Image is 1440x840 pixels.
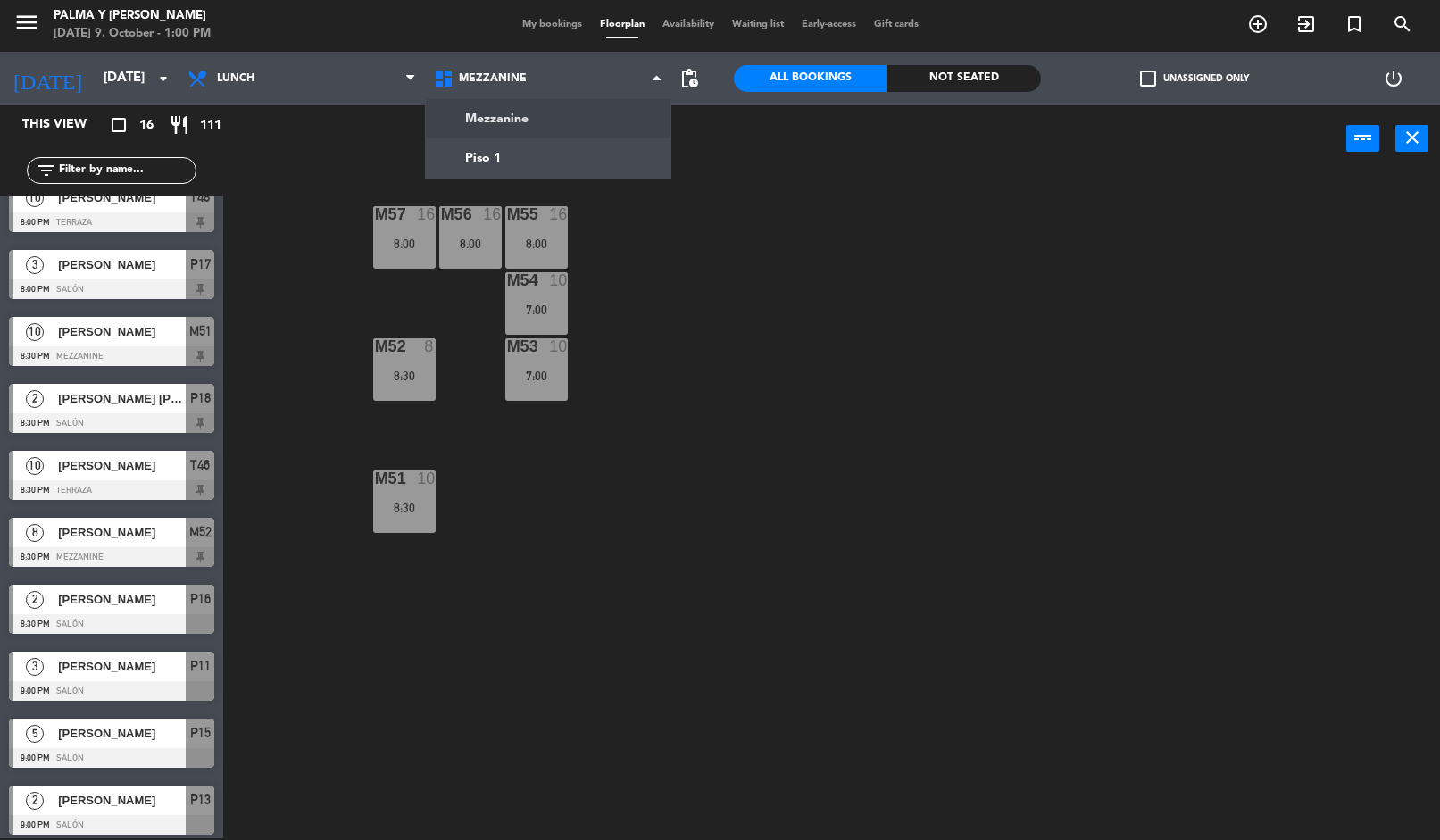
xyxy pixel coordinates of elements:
button: power_input [1346,125,1379,152]
span: Lunch [217,72,254,85]
span: [PERSON_NAME] [58,255,186,274]
div: M51 [375,470,376,487]
i: menu [13,9,40,36]
label: Unassigned only [1140,71,1249,87]
span: [PERSON_NAME] [58,657,186,676]
div: 10 [417,470,435,487]
div: 10 [549,272,567,288]
span: 3 [26,658,44,676]
span: [PERSON_NAME] [58,523,186,542]
div: 16 [483,206,501,222]
span: Mezzanine [459,72,527,85]
button: menu [13,9,40,42]
span: 5 [26,725,44,743]
span: M51 [189,320,212,342]
span: 16 [139,115,154,136]
div: Not seated [887,65,1041,92]
div: Palma y [PERSON_NAME] [54,7,211,25]
span: 111 [200,115,221,136]
span: 2 [26,792,44,810]
i: search [1392,13,1413,35]
span: [PERSON_NAME] [PERSON_NAME] [58,389,186,408]
span: P17 [190,254,211,275]
i: crop_square [108,114,129,136]
span: Availability [653,20,723,29]
i: close [1402,127,1423,148]
span: [PERSON_NAME] [58,724,186,743]
span: P13 [190,789,211,811]
i: exit_to_app [1295,13,1317,35]
span: Floorplan [591,20,653,29]
div: 7:00 [505,370,568,382]
span: BOOK TABLE [1234,9,1282,39]
div: 8:00 [439,237,502,250]
span: P16 [190,588,211,610]
input: Filter by name... [57,161,196,180]
span: 10 [26,457,44,475]
span: [PERSON_NAME] [58,791,186,810]
div: 16 [417,206,435,222]
div: This view [9,114,129,136]
span: P11 [190,655,211,677]
span: [PERSON_NAME] [58,322,186,341]
span: Waiting list [723,20,793,29]
a: Piso 1 [426,138,670,178]
div: M52 [375,338,376,354]
div: 7:00 [505,304,568,316]
span: My bookings [513,20,591,29]
i: add_circle_outline [1247,13,1269,35]
div: M57 [375,206,376,222]
span: Early-access [793,20,865,29]
span: 2 [26,591,44,609]
span: Gift cards [865,20,928,29]
button: close [1395,125,1428,152]
span: 8 [26,524,44,542]
span: 10 [26,189,44,207]
span: P18 [190,387,211,409]
span: [PERSON_NAME] [58,188,186,207]
span: 2 [26,390,44,408]
a: Mezzanine [426,99,670,138]
div: 8 [424,338,435,354]
div: 8:30 [373,370,436,382]
div: M56 [441,206,442,222]
span: T46 [190,454,210,476]
i: power_input [1353,127,1374,148]
i: arrow_drop_down [153,68,174,89]
div: 8:00 [373,237,436,250]
span: pending_actions [678,68,700,89]
i: restaurant [169,114,190,136]
i: filter_list [36,160,57,181]
span: 10 [26,323,44,341]
span: [PERSON_NAME] [58,590,186,609]
span: 3 [26,256,44,274]
span: SEARCH [1378,9,1427,39]
span: T48 [190,187,210,208]
span: M52 [189,521,212,543]
div: 8:00 [505,237,568,250]
span: Special reservation [1330,9,1378,39]
span: P15 [190,722,211,744]
div: [DATE] 9. October - 1:00 PM [54,25,211,43]
span: WALK IN [1282,9,1330,39]
div: All Bookings [734,65,887,92]
i: power_settings_new [1383,68,1404,89]
span: check_box_outline_blank [1140,71,1156,87]
i: turned_in_not [1344,13,1365,35]
div: 16 [549,206,567,222]
div: 8:30 [373,502,436,514]
span: [PERSON_NAME] [58,456,186,475]
div: 10 [549,338,567,354]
